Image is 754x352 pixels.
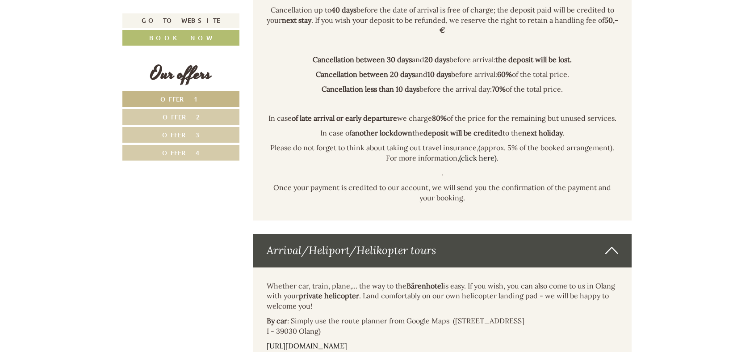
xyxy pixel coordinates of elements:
[122,13,239,28] a: Go to website
[292,114,312,123] strong: of late
[162,131,200,139] span: Offer 3
[299,291,359,300] strong: private helicopter
[267,5,619,36] p: Cancellation up to before the date of arrival is free of charge; the deposit paid will be credite...
[162,148,200,157] span: Offer 4
[267,316,287,325] strong: By car
[459,153,497,162] a: (click here)
[282,16,311,25] strong: next stay
[363,114,397,123] strong: departure
[313,55,412,64] strong: Cancellation between 30 days
[352,128,412,137] strong: another lockdown
[267,316,619,336] p: : Simply use the route planner from Google Maps ([STREET_ADDRESS] I - 39030 Olang)
[492,85,506,93] strong: 70%
[316,70,415,79] strong: Cancellation between 20 days
[267,84,619,94] p: before the arrival day: of the total price.
[267,182,619,203] p: Once your payment is credited to our account, we will send you the confirmation of the payment an...
[163,113,200,121] span: Offer 2
[432,114,447,123] strong: 80%
[495,55,572,64] strong: the deposit will be lost.
[427,70,451,79] strong: 10 days
[522,128,563,137] strong: next holiday
[267,128,619,138] p: In case of the to the .
[322,85,419,93] strong: Cancellation less than 10 days
[122,61,239,87] div: Our offers
[267,341,347,350] a: [URL][DOMAIN_NAME]
[267,143,619,163] p: Please do not forget to think about taking out travel insurance,(approx. 5% of the booked arrange...
[267,69,619,80] p: and before arrival: of the total price.
[331,5,356,14] strong: 40 days
[406,281,443,290] strong: Bärenhotel
[314,114,361,123] strong: arrival or early
[267,55,619,65] p: and before arrival:
[253,234,632,267] div: Arrival/Heliport/Helikopter tours
[497,70,512,79] strong: 60%
[267,281,619,312] p: Whether car, train, plane,... the way to the is easy. If you wish, you can also come to us in Ola...
[160,95,202,103] span: Offer 1
[267,113,619,123] p: In case we charge of the price for the remaining but unused services.
[122,30,239,46] a: Book now
[423,128,503,137] strong: deposit will be credited
[424,55,449,64] strong: 20 days
[267,168,619,178] p: .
